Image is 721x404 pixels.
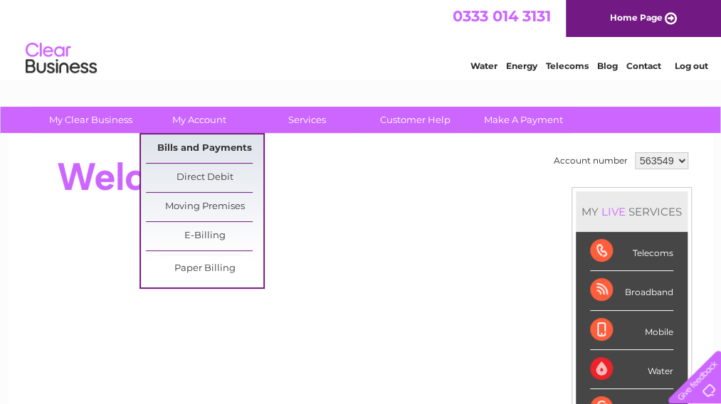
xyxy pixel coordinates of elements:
a: Services [248,107,366,133]
a: Bills and Payments [146,134,263,163]
a: Water [470,60,498,71]
img: logo.png [25,37,98,80]
div: LIVE [599,205,628,218]
div: Telecoms [590,232,673,271]
td: Account number [550,149,631,173]
div: Clear Business is a trading name of Verastar Limited (registered in [GEOGRAPHIC_DATA] No. 3667643... [25,8,698,69]
div: Broadband [590,271,673,310]
a: Contact [626,60,661,71]
a: Energy [506,60,537,71]
div: Mobile [590,311,673,350]
a: E-Billing [146,222,263,250]
a: Customer Help [357,107,474,133]
div: Water [590,350,673,389]
a: Moving Premises [146,193,263,221]
div: MY SERVICES [576,191,688,232]
a: Log out [674,60,707,71]
a: My Account [140,107,258,133]
a: Make A Payment [465,107,582,133]
a: 0333 014 3131 [453,7,551,25]
a: Blog [597,60,618,71]
a: My Clear Business [32,107,149,133]
a: Paper Billing [146,255,263,283]
a: Telecoms [546,60,589,71]
a: Direct Debit [146,164,263,192]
